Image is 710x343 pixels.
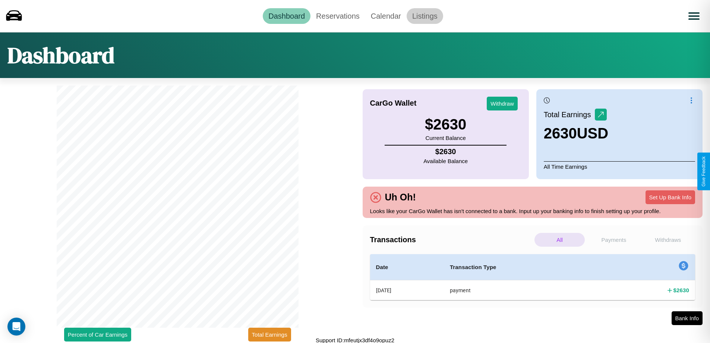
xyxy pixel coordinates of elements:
[376,263,438,272] h4: Date
[643,233,693,247] p: Withdraws
[248,328,291,342] button: Total Earnings
[370,206,695,216] p: Looks like your CarGo Wallet has isn't connected to a bank. Input up your banking info to finish ...
[425,116,466,133] h3: $ 2630
[673,286,689,294] h4: $ 2630
[534,233,585,247] p: All
[588,233,639,247] p: Payments
[646,190,695,204] button: Set Up Bank Info
[672,311,703,325] button: Bank Info
[544,108,595,121] p: Total Earnings
[544,161,695,172] p: All Time Earnings
[7,40,114,71] h1: Dashboard
[365,8,407,24] a: Calendar
[544,125,608,142] h3: 2630 USD
[263,8,310,24] a: Dashboard
[701,156,706,187] div: Give Feedback
[425,133,466,143] p: Current Balance
[7,318,25,336] div: Open Intercom Messenger
[310,8,365,24] a: Reservations
[423,147,468,156] h4: $ 2630
[487,97,518,110] button: Withdraw
[444,280,601,300] th: payment
[370,280,444,300] th: [DATE]
[450,263,595,272] h4: Transaction Type
[423,156,468,166] p: Available Balance
[407,8,443,24] a: Listings
[64,328,131,342] button: Percent of Car Earnings
[370,236,533,244] h4: Transactions
[684,6,704,26] button: Open menu
[381,192,420,203] h4: Uh Oh!
[370,99,417,107] h4: CarGo Wallet
[370,254,695,300] table: simple table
